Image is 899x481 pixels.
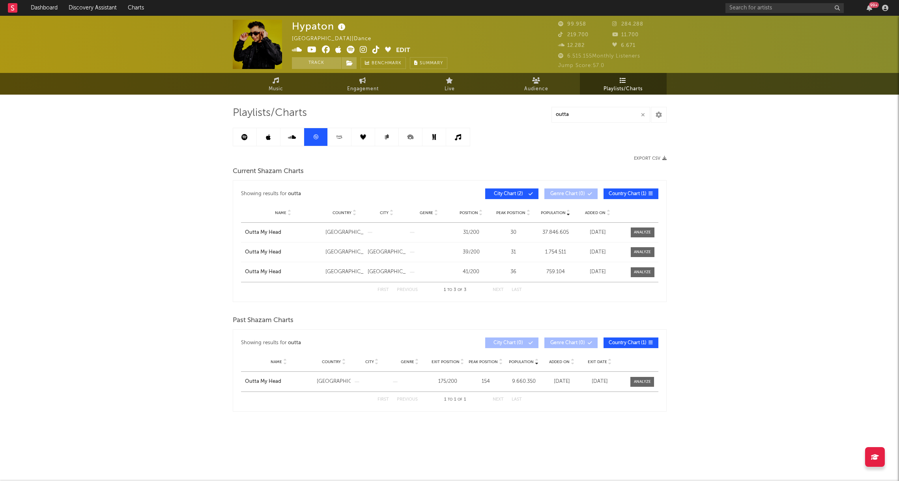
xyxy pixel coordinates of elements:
div: 1 3 3 [434,285,477,295]
div: 31 [494,248,533,256]
div: outta [288,338,301,348]
span: Country Chart ( 1 ) [609,192,647,196]
button: Last [512,288,522,292]
span: 6.515.155 Monthly Listeners [558,54,640,59]
button: First [378,397,389,402]
a: Playlists/Charts [580,73,667,95]
div: 1 1 1 [434,395,477,405]
span: Exit Date [588,360,607,364]
button: Genre Chart(0) [544,188,598,199]
span: Past Shazam Charts [233,316,293,325]
div: 37.846.605 [536,229,575,237]
button: Summary [410,57,447,69]
span: 99.958 [558,22,586,27]
div: [GEOGRAPHIC_DATA] [368,248,406,256]
span: Peak Position [496,211,525,215]
span: Current Shazam Charts [233,167,304,176]
a: Music [233,73,320,95]
div: 175 / 200 [431,378,465,386]
span: to [447,288,452,292]
div: 9.660.350 [507,378,541,386]
div: 99 + [869,2,879,8]
span: Added On [585,211,606,215]
a: Outta My Head [245,248,321,256]
span: Name [275,211,286,215]
span: Playlists/Charts [604,84,643,94]
div: 154 [469,378,503,386]
span: Summary [420,61,443,65]
div: [GEOGRAPHIC_DATA] [325,268,364,276]
span: Genre Chart ( 0 ) [549,341,586,345]
span: 11.700 [612,32,639,37]
button: Last [512,397,522,402]
button: First [378,288,389,292]
a: Outta My Head [245,268,321,276]
button: 99+ [867,5,872,11]
span: Playlists/Charts [233,108,307,118]
span: Jump Score: 57.0 [558,63,604,68]
div: [DATE] [579,268,617,276]
button: Previous [397,288,418,292]
a: Outta My Head [245,229,321,237]
a: Benchmark [361,57,406,69]
div: Outta My Head [245,378,313,386]
span: City Chart ( 0 ) [490,341,527,345]
span: Genre [420,211,433,215]
div: Showing results for [241,337,450,348]
span: Position [460,211,478,215]
a: Engagement [320,73,406,95]
button: Next [493,288,504,292]
span: Live [445,84,455,94]
div: 30 [494,229,533,237]
span: of [458,398,462,401]
span: 219.700 [558,32,589,37]
span: of [458,288,462,292]
button: Edit [396,46,410,56]
div: 39 / 200 [452,248,490,256]
div: [DATE] [579,248,617,256]
span: Added On [549,360,570,364]
span: Genre [401,360,414,364]
button: Export CSV [634,156,667,161]
span: Population [509,360,534,364]
div: 31 / 200 [452,229,490,237]
input: Search for artists [725,3,844,13]
span: 284.288 [612,22,643,27]
div: [GEOGRAPHIC_DATA] | Dance [292,34,380,44]
button: City Chart(2) [485,188,538,199]
div: [GEOGRAPHIC_DATA] [368,268,406,276]
div: [GEOGRAPHIC_DATA] [325,248,364,256]
div: 36 [494,268,533,276]
div: [DATE] [579,229,617,237]
div: Hypaton [292,20,348,33]
span: Country Chart ( 1 ) [609,341,647,345]
button: Track [292,57,341,69]
div: Showing results for [241,188,450,199]
span: City [380,211,389,215]
span: 6.671 [612,43,635,48]
span: Name [271,360,282,364]
div: [DATE] [545,378,579,386]
span: Peak Position [469,360,498,364]
span: Country [322,360,341,364]
button: Next [493,397,504,402]
button: Previous [397,397,418,402]
button: City Chart(0) [485,337,538,348]
div: [GEOGRAPHIC_DATA] [325,229,364,237]
input: Search Playlists/Charts [551,107,650,123]
span: Genre Chart ( 0 ) [549,192,586,196]
a: Audience [493,73,580,95]
span: City [365,360,374,364]
div: outta [288,189,301,199]
div: [DATE] [583,378,617,386]
div: 759.104 [536,268,575,276]
span: Engagement [347,84,379,94]
span: Music [269,84,283,94]
span: Country [333,211,351,215]
div: 1.754.511 [536,248,575,256]
div: 41 / 200 [452,268,490,276]
div: [GEOGRAPHIC_DATA] [317,378,351,386]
